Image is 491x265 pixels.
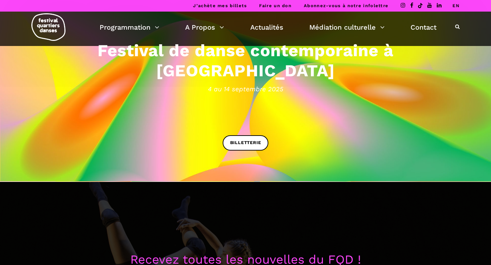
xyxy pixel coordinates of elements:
a: Contact [411,21,436,33]
span: 4 au 14 septembre 2025 [34,84,457,94]
img: logo-fqd-med [31,13,65,41]
a: Abonnez-vous à notre infolettre [304,3,388,8]
a: Médiation culturelle [309,21,385,33]
a: Programmation [100,21,159,33]
span: BILLETTERIE [230,139,261,146]
a: J’achète mes billets [193,3,247,8]
a: BILLETTERIE [223,135,269,151]
a: Actualités [250,21,283,33]
a: A Propos [185,21,224,33]
h3: Festival de danse contemporaine à [GEOGRAPHIC_DATA] [34,41,457,81]
a: Faire un don [259,3,292,8]
a: EN [452,3,460,8]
